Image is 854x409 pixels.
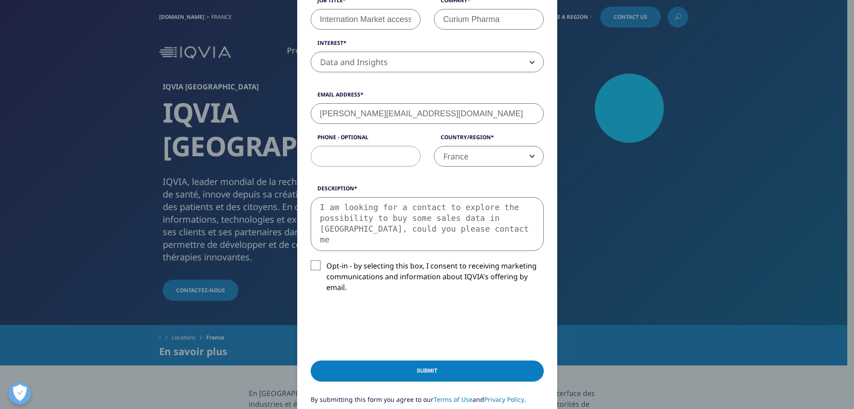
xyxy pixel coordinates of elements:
span: Data and Insights [311,52,544,72]
label: Opt-in - by selecting this box, I consent to receiving marketing communications and information a... [311,260,544,298]
span: France [434,146,543,167]
label: Interest [311,39,544,52]
input: Submit [311,361,544,382]
iframe: reCAPTCHA [311,307,447,342]
label: Description [311,185,544,197]
a: Privacy Policy [484,395,524,404]
span: France [434,146,544,167]
a: Terms of Use [434,395,473,404]
span: Data and Insights [311,52,543,73]
button: Ouvrir le centre de préférences [9,382,31,405]
label: Email Address [311,91,544,103]
label: Phone - Optional [311,133,420,146]
label: Country/Region [434,133,544,146]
